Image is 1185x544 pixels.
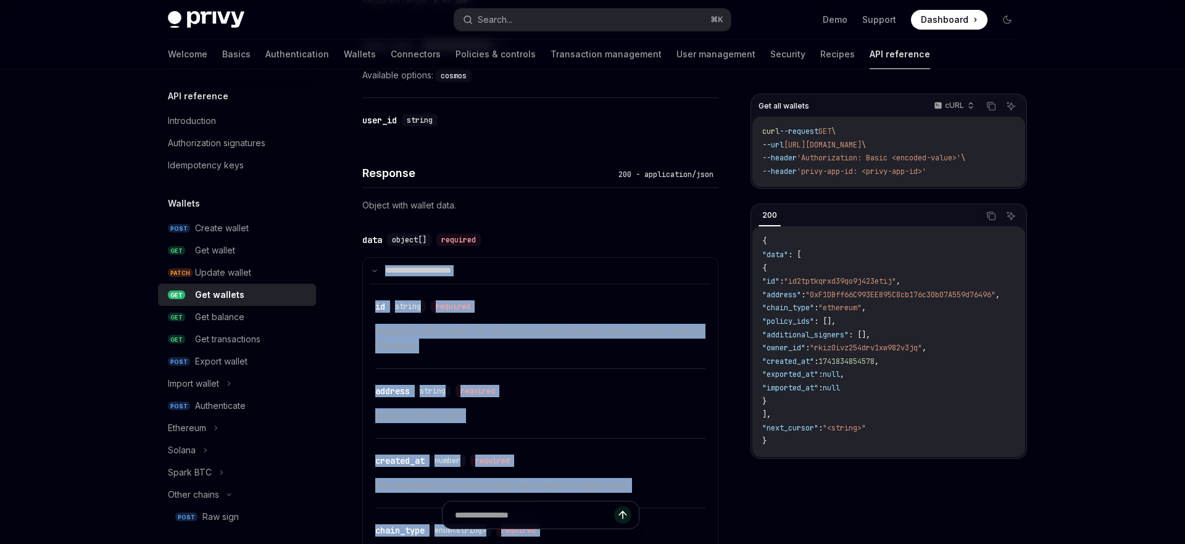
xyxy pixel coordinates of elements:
span: : [818,423,823,433]
div: Other chains [168,487,219,502]
div: user_id [362,114,397,126]
p: Unique ID of the wallet. This will be the primary identifier when using the wallet in the future. [375,324,705,353]
span: \ [961,153,965,163]
div: created_at [375,455,425,467]
span: "id2tptkqrxd39qo9j423etij" [784,276,896,286]
span: : [814,303,818,313]
span: --header [762,167,797,176]
a: GETGet balance [158,306,316,328]
button: Toggle dark mode [997,10,1017,30]
div: Get wallet [195,243,235,258]
div: Idempotency keys [168,158,244,173]
span: POST [175,513,197,522]
span: "imported_at" [762,383,818,393]
a: Welcome [168,39,207,69]
h4: Response [362,165,613,181]
span: null [823,369,840,379]
span: { [762,236,767,246]
a: POSTExport wallet [158,350,316,373]
span: 'privy-app-id: <privy-app-id>' [797,167,926,176]
span: \ [831,126,836,136]
button: Ask AI [1003,208,1019,224]
a: Basics [222,39,251,69]
div: Create wallet [195,221,249,236]
a: Connectors [391,39,441,69]
div: required [436,234,481,246]
span: ], [762,410,771,419]
div: Search... [478,12,512,27]
a: GETGet transactions [158,328,316,350]
span: POST [168,224,190,233]
p: Object with wallet data. [362,198,718,213]
span: } [762,436,767,446]
span: GET [168,246,185,255]
a: POSTRaw sign [158,506,316,528]
span: curl [762,126,780,136]
span: "ethereum" [818,303,862,313]
div: data [362,234,382,246]
div: Get wallets [195,287,244,302]
div: id [375,300,385,313]
div: Raw sign [202,509,239,524]
span: "id" [762,276,780,286]
span: object[] [392,235,426,245]
a: POSTCreate wallet [158,217,316,239]
div: Get transactions [195,332,260,347]
span: "next_cursor" [762,423,818,433]
a: Transaction management [551,39,662,69]
span: GET [168,313,185,322]
span: } [762,397,767,406]
div: required [470,455,515,467]
span: number [434,456,460,466]
div: Authorization signatures [168,136,265,150]
div: Get balance [195,310,244,324]
a: Support [862,14,896,26]
span: --header [762,153,797,163]
div: Available options: [362,68,718,83]
span: : [801,290,805,300]
div: required [431,300,475,313]
a: Authentication [265,39,329,69]
span: --url [762,140,784,150]
a: Dashboard [911,10,987,30]
a: Policies & controls [455,39,536,69]
span: : [805,343,810,353]
a: POSTAuthenticate [158,395,316,417]
span: , [922,343,926,353]
span: 1741834854578 [818,356,875,366]
div: 200 [759,208,781,223]
div: Update wallet [195,265,251,280]
code: cosmos [436,70,472,82]
div: Solana [168,443,196,458]
a: Authorization signatures [158,132,316,154]
a: Security [770,39,805,69]
button: Search...⌘K [454,9,731,31]
h5: Wallets [168,196,200,211]
span: : [818,369,823,379]
button: Ask AI [1003,98,1019,114]
span: ⌘ K [710,15,723,25]
span: : [], [814,316,836,326]
span: POST [168,402,190,411]
a: Demo [823,14,847,26]
a: Wallets [344,39,376,69]
h5: API reference [168,89,228,104]
span: 'Authorization: Basic <encoded-value>' [797,153,961,163]
span: "<string>" [823,423,866,433]
span: Get all wallets [759,101,809,111]
span: "address" [762,290,801,300]
div: required [455,385,500,397]
button: Copy the contents from the code block [983,208,999,224]
div: Export wallet [195,354,247,369]
span: : [818,383,823,393]
span: : [], [849,330,870,340]
div: Introduction [168,113,216,128]
a: PATCHUpdate wallet [158,262,316,284]
span: "owner_id" [762,343,805,353]
div: Ethereum [168,421,206,435]
span: --request [780,126,818,136]
a: API reference [870,39,930,69]
span: "exported_at" [762,369,818,379]
span: "rkiz0ivz254drv1xw982v3jq" [810,343,922,353]
span: "policy_ids" [762,316,814,326]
